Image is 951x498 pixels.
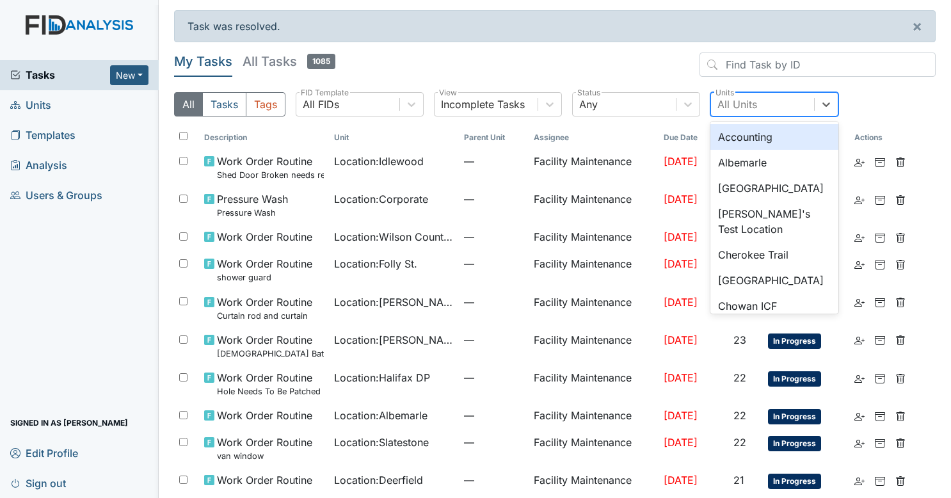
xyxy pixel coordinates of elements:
[217,450,312,462] small: van window
[329,127,459,149] th: Toggle SortBy
[217,385,324,398] small: Hole Needs To Be Patched Up
[733,409,746,422] span: 22
[10,67,110,83] a: Tasks
[334,256,417,271] span: Location : Folly St.
[174,92,203,116] button: All
[217,332,324,360] span: Work Order Routine Ladies Bathroom Faucet and Plumbing
[768,474,821,489] span: In Progress
[334,154,424,169] span: Location : Idlewood
[875,408,885,423] a: Archive
[217,154,324,181] span: Work Order Routine Shed Door Broken needs replacing
[895,408,906,423] a: Delete
[199,127,329,149] th: Toggle SortBy
[464,435,523,450] span: —
[217,271,312,284] small: shower guard
[217,191,288,219] span: Pressure Wash Pressure Wash
[303,97,339,112] div: All FIDs
[10,125,76,145] span: Templates
[733,474,744,486] span: 21
[768,333,821,349] span: In Progress
[710,242,838,268] div: Cherokee Trail
[464,154,523,169] span: —
[717,97,757,112] div: All Units
[875,294,885,310] a: Archive
[334,370,430,385] span: Location : Halifax DP
[217,370,324,398] span: Work Order Routine Hole Needs To Be Patched Up
[895,294,906,310] a: Delete
[464,370,523,385] span: —
[899,11,935,42] button: ×
[10,186,102,205] span: Users & Groups
[217,408,312,423] span: Work Order Routine
[217,207,288,219] small: Pressure Wash
[659,127,729,149] th: Toggle SortBy
[529,224,659,251] td: Facility Maintenance
[217,169,324,181] small: Shed Door Broken needs replacing
[529,467,659,494] td: Facility Maintenance
[710,268,838,293] div: [GEOGRAPHIC_DATA]
[464,332,523,348] span: —
[529,430,659,467] td: Facility Maintenance
[875,229,885,245] a: Archive
[334,191,428,207] span: Location : Corporate
[579,97,598,112] div: Any
[110,65,148,85] button: New
[895,229,906,245] a: Delete
[307,54,335,69] span: 1085
[459,127,528,149] th: Toggle SortBy
[710,150,838,175] div: Albemarle
[768,409,821,424] span: In Progress
[334,229,454,245] span: Location : Wilson County CS
[529,127,659,149] th: Assignee
[217,435,312,462] span: Work Order Routine van window
[10,443,78,463] span: Edit Profile
[768,436,821,451] span: In Progress
[875,191,885,207] a: Archive
[733,436,746,449] span: 22
[875,472,885,488] a: Archive
[912,17,922,35] span: ×
[334,332,454,348] span: Location : [PERSON_NAME]
[529,327,659,365] td: Facility Maintenance
[10,95,51,115] span: Units
[217,229,312,245] span: Work Order Routine
[664,230,698,243] span: [DATE]
[664,371,698,384] span: [DATE]
[529,365,659,403] td: Facility Maintenance
[334,294,454,310] span: Location : [PERSON_NAME].
[733,333,746,346] span: 23
[243,52,335,70] h5: All Tasks
[529,403,659,430] td: Facility Maintenance
[664,155,698,168] span: [DATE]
[664,436,698,449] span: [DATE]
[664,296,698,309] span: [DATE]
[334,435,429,450] span: Location : Slatestone
[179,132,188,140] input: Toggle All Rows Selected
[875,256,885,271] a: Archive
[464,294,523,310] span: —
[849,127,913,149] th: Actions
[895,435,906,450] a: Delete
[441,97,525,112] div: Incomplete Tasks
[464,229,523,245] span: —
[334,408,428,423] span: Location : Albemarle
[202,92,246,116] button: Tasks
[217,310,312,322] small: Curtain rod and curtain
[10,413,128,433] span: Signed in as [PERSON_NAME]
[217,294,312,322] span: Work Order Routine Curtain rod and curtain
[875,370,885,385] a: Archive
[664,257,698,270] span: [DATE]
[875,435,885,450] a: Archive
[217,256,312,284] span: Work Order Routine shower guard
[895,256,906,271] a: Delete
[464,191,523,207] span: —
[710,124,838,150] div: Accounting
[10,156,67,175] span: Analysis
[334,472,423,488] span: Location : Deerfield
[664,409,698,422] span: [DATE]
[10,473,66,493] span: Sign out
[710,175,838,201] div: [GEOGRAPHIC_DATA]
[710,201,838,242] div: [PERSON_NAME]'s Test Location
[174,10,936,42] div: Task was resolved.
